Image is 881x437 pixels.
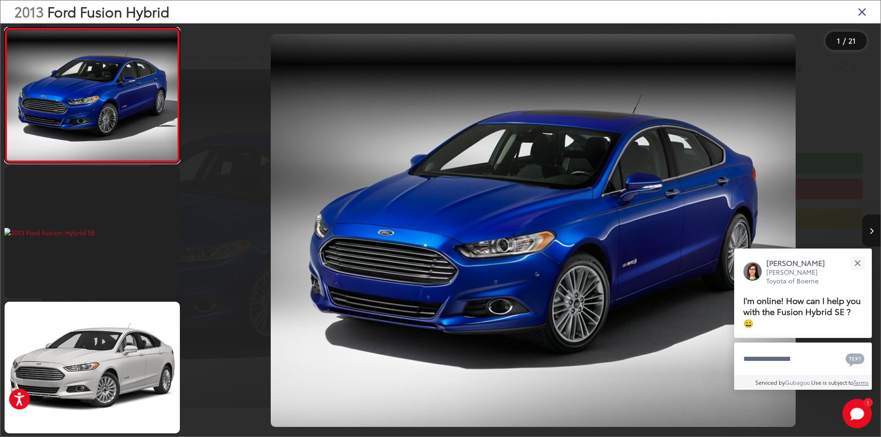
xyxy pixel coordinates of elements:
[766,258,834,268] p: [PERSON_NAME]
[766,268,834,286] p: [PERSON_NAME] Toyota of Boerne
[755,378,785,386] span: Serviced by
[842,399,872,428] button: Toggle Chat Window
[867,400,869,404] span: 1
[862,215,881,247] button: Next image
[837,35,840,45] span: 1
[853,378,869,386] a: Terms
[848,253,867,273] button: Close
[843,348,867,369] button: Chat with SMS
[186,34,881,427] div: 2013 Ford Fusion Hybrid SE 0
[271,34,796,427] img: 2013 Ford Fusion Hybrid SE
[734,343,872,376] textarea: Type your message
[47,1,169,21] span: Ford Fusion Hybrid
[858,6,867,17] i: Close gallery
[5,30,179,160] img: 2013 Ford Fusion Hybrid SE
[846,352,864,367] svg: Text
[3,228,181,237] img: 2013 Ford Fusion Hybrid SE
[3,301,181,435] img: 2013 Ford Fusion Hybrid SE
[842,38,847,44] span: /
[785,378,811,386] a: Gubagoo.
[811,378,853,386] span: Use is subject to
[734,249,872,390] div: Close[PERSON_NAME][PERSON_NAME] Toyota of BoerneI'm online! How can I help you with the Fusion Hy...
[14,1,44,21] span: 2013
[842,399,872,428] svg: Start Chat
[848,35,856,45] span: 21
[743,294,861,329] span: I'm online! How can I help you with the Fusion Hybrid SE ? 😀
